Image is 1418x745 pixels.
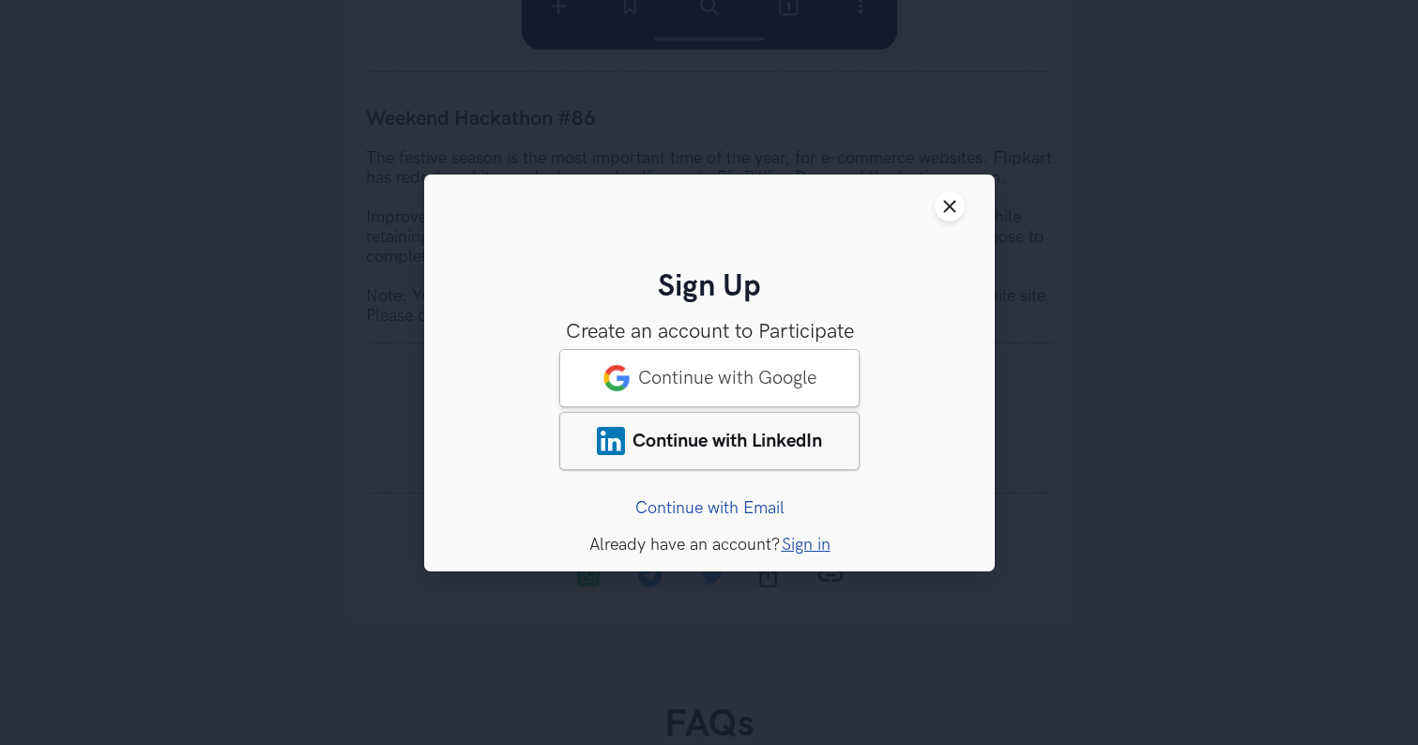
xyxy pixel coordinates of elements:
span: Continue with LinkedIn [633,429,822,451]
a: googleContinue with Google [559,348,860,406]
h2: Sign Up [454,269,965,306]
img: google [602,363,631,391]
span: Already have an account? [588,534,779,554]
span: Continue with Google [638,366,816,388]
img: LinkedIn [597,426,625,454]
a: Sign in [781,534,830,554]
a: LinkedInContinue with LinkedIn [559,411,860,469]
h3: Create an account to Participate [454,319,965,343]
a: Continue with Email [634,497,784,517]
